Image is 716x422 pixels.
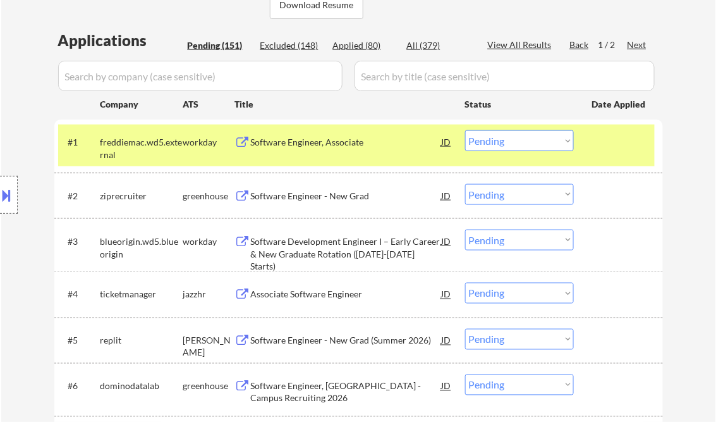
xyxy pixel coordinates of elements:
[260,39,324,52] div: Excluded (148)
[100,380,183,393] div: dominodatalab
[183,380,235,393] div: greenhouse
[251,289,442,301] div: Associate Software Engineer
[440,230,453,252] div: JD
[598,39,628,51] div: 1 / 2
[251,136,442,149] div: Software Engineer, Associate
[592,98,648,111] div: Date Applied
[440,283,453,306] div: JD
[68,335,90,347] div: #5
[251,335,442,347] div: Software Engineer - New Grad (Summer 2026)
[58,33,183,48] div: Applications
[440,130,453,153] div: JD
[235,98,453,111] div: Title
[100,335,183,347] div: replit
[58,61,343,91] input: Search by company (case sensitive)
[407,39,470,52] div: All (379)
[440,329,453,352] div: JD
[68,380,90,393] div: #6
[251,190,442,202] div: Software Engineer - New Grad
[488,39,555,51] div: View All Results
[333,39,396,52] div: Applied (80)
[188,39,251,52] div: Pending (151)
[628,39,648,51] div: Next
[570,39,590,51] div: Back
[355,61,655,91] input: Search by title (case sensitive)
[251,235,442,273] div: Software Development Engineer I – Early Career & New Graduate Rotation ([DATE]-[DATE] Starts)
[440,375,453,397] div: JD
[183,335,235,359] div: [PERSON_NAME]
[465,92,574,115] div: Status
[440,184,453,207] div: JD
[251,380,442,405] div: Software Engineer, [GEOGRAPHIC_DATA] - Campus Recruiting 2026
